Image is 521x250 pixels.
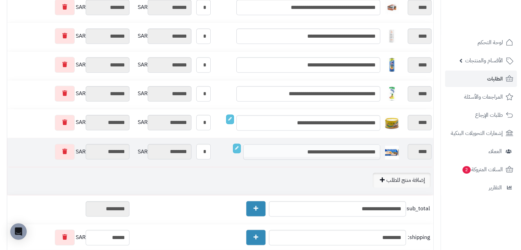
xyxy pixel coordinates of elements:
[445,107,517,123] a: طلبات الإرجاع
[408,234,430,241] span: shipping:
[464,92,503,102] span: المراجعات والأسئلة
[445,34,517,51] a: لوحة التحكم
[133,28,192,44] div: SAR
[373,173,431,188] a: إضافة منتج للطلب
[9,115,129,130] div: SAR
[462,165,503,174] span: السلات المتروكة
[133,57,192,73] div: SAR
[465,56,503,65] span: الأقسام والمنتجات
[9,28,129,44] div: SAR
[385,146,399,159] img: 1748084252-hFv7ediRTCiAScTjGqaE6UMGiIpfwXAi-40x40.jpg
[385,87,399,100] img: 1748079402-71qRSg1-gVL._AC_SL1500-40x40.jpg
[445,161,517,178] a: السلات المتروكة2
[477,38,503,47] span: لوحة التحكم
[475,110,503,120] span: طلبات الإرجاع
[408,205,430,213] span: sub_total:
[451,128,503,138] span: إشعارات التحويلات البنكية
[9,57,129,73] div: SAR
[10,223,27,240] div: Open Intercom Messenger
[385,0,399,14] img: 1747753193-b629fba5-3101-4607-8c76-c246a9db-40x40.jpg
[445,71,517,87] a: الطلبات
[462,166,471,174] span: 2
[133,144,192,159] div: SAR
[445,89,517,105] a: المراجعات والأسئلة
[133,115,192,130] div: SAR
[385,58,399,72] img: 1748079250-71dCJcNq28L._AC_SL1500-40x40.jpg
[133,86,192,101] div: SAR
[9,86,129,101] div: SAR
[9,144,129,160] div: SAR
[445,125,517,141] a: إشعارات التحويلات البنكية
[489,183,502,192] span: التقارير
[445,143,517,160] a: العملاء
[445,179,517,196] a: التقارير
[488,147,502,156] span: العملاء
[9,229,129,245] div: SAR
[385,116,399,130] img: 1747307841-81BgyQGkMDS._AC_SL1500-40x40.jpg
[385,29,399,43] img: 1748072137-Screenshot%202025-05-24%20103445-40x40.jpg
[487,74,503,84] span: الطلبات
